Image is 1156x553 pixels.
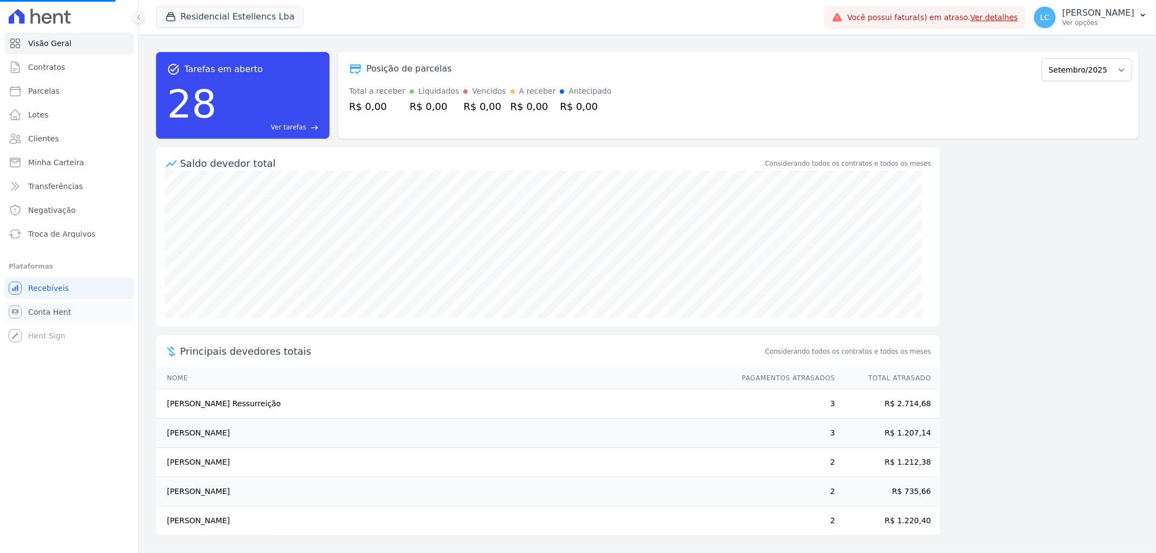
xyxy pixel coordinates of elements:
[349,86,405,97] div: Total a receber
[184,63,263,76] span: Tarefas em aberto
[836,506,940,536] td: R$ 1.220,40
[4,104,134,126] a: Lotes
[732,448,836,477] td: 2
[156,477,732,506] td: [PERSON_NAME]
[732,389,836,419] td: 3
[1025,2,1156,32] button: LC [PERSON_NAME] Ver opções
[569,86,611,97] div: Antecipado
[4,175,134,197] a: Transferências
[732,506,836,536] td: 2
[971,13,1018,22] a: Ver detalhes
[156,6,303,27] button: Residencial Estellencs Lba
[271,122,306,132] span: Ver tarefas
[1040,14,1050,21] span: LC
[311,123,319,132] span: east
[732,367,836,389] th: Pagamentos Atrasados
[28,157,84,168] span: Minha Carteira
[418,86,460,97] div: Liquidados
[4,56,134,78] a: Contratos
[836,448,940,477] td: R$ 1.212,38
[28,62,65,73] span: Contratos
[167,76,217,132] div: 28
[1062,18,1134,27] p: Ver opções
[28,229,95,239] span: Troca de Arquivos
[180,344,763,359] span: Principais devedores totais
[836,389,940,419] td: R$ 2.714,68
[28,86,60,96] span: Parcelas
[732,419,836,448] td: 3
[349,99,405,114] div: R$ 0,00
[519,86,556,97] div: A receber
[765,159,931,168] div: Considerando todos os contratos e todos os meses
[28,283,69,294] span: Recebíveis
[156,389,732,419] td: [PERSON_NAME] Ressurreição
[4,199,134,221] a: Negativação
[156,506,732,536] td: [PERSON_NAME]
[4,223,134,245] a: Troca de Arquivos
[156,367,732,389] th: Nome
[180,156,763,171] div: Saldo devedor total
[221,122,319,132] a: Ver tarefas east
[366,62,452,75] div: Posição de parcelas
[28,109,49,120] span: Lotes
[4,152,134,173] a: Minha Carteira
[167,63,180,76] span: task_alt
[732,477,836,506] td: 2
[28,205,76,216] span: Negativação
[156,419,732,448] td: [PERSON_NAME]
[560,99,611,114] div: R$ 0,00
[836,367,940,389] th: Total Atrasado
[28,38,72,49] span: Visão Geral
[410,99,460,114] div: R$ 0,00
[4,32,134,54] a: Visão Geral
[156,448,732,477] td: [PERSON_NAME]
[4,301,134,323] a: Conta Hent
[4,277,134,299] a: Recebíveis
[4,128,134,149] a: Clientes
[9,260,130,273] div: Plataformas
[463,99,506,114] div: R$ 0,00
[847,12,1018,23] span: Você possui fatura(s) em atraso.
[28,133,59,144] span: Clientes
[765,347,931,356] span: Considerando todos os contratos e todos os meses
[28,307,71,317] span: Conta Hent
[4,80,134,102] a: Parcelas
[511,99,556,114] div: R$ 0,00
[472,86,506,97] div: Vencidos
[836,477,940,506] td: R$ 735,66
[836,419,940,448] td: R$ 1.207,14
[1062,8,1134,18] p: [PERSON_NAME]
[28,181,83,192] span: Transferências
